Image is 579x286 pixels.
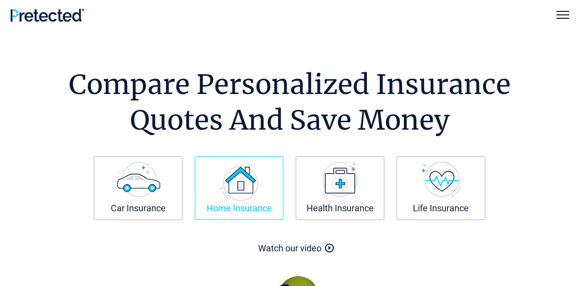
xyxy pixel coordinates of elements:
[94,156,182,220] a: Car Insurance
[195,156,283,220] a: Home Insurance
[421,162,461,197] img: Life Insurance
[10,8,84,22] img: Pretected Logo
[220,162,258,201] img: Home Insurance
[15,67,564,138] h1: Compare Personalized Insurance Quotes And Save Money
[322,162,357,197] img: Health Insurance
[296,156,384,220] a: Health Insurance
[397,156,485,220] a: Life Insurance
[117,162,160,197] img: Car Insurance
[258,243,321,253] a: Watch our video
